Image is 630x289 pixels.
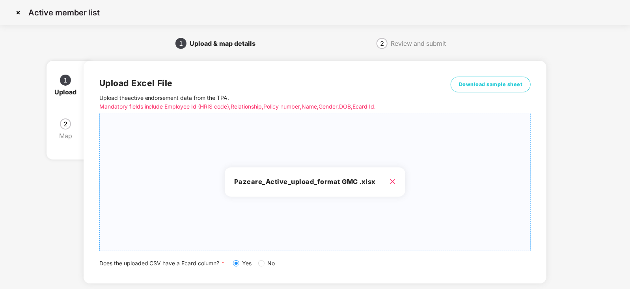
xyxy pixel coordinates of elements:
[391,37,446,50] div: Review and submit
[265,259,278,268] span: No
[54,86,83,98] div: Upload
[12,6,24,19] img: svg+xml;base64,PHN2ZyBpZD0iQ3Jvc3MtMzJ4MzIiIHhtbG5zPSJodHRwOi8vd3d3LnczLm9yZy8yMDAwL3N2ZyIgd2lkdG...
[459,81,523,88] span: Download sample sheet
[63,77,67,83] span: 1
[451,77,531,92] button: Download sample sheet
[190,37,262,50] div: Upload & map details
[380,40,384,47] span: 2
[63,121,67,127] span: 2
[99,102,423,111] p: Mandatory fields include Employee Id (HRIS code), Relationship, Policy number, Name, Gender, DOB,...
[390,178,396,185] span: close
[239,259,255,268] span: Yes
[28,8,100,17] p: Active member list
[99,94,423,111] p: Upload the active endorsement data from the TPA .
[234,177,396,187] h3: Pazcare_Active_upload_format GMC .xlsx
[179,40,183,47] span: 1
[99,77,423,90] h2: Upload Excel File
[59,129,78,142] div: Map
[100,113,531,251] span: Pazcare_Active_upload_format GMC .xlsx close
[99,259,531,268] div: Does the uploaded CSV have a Ecard column?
